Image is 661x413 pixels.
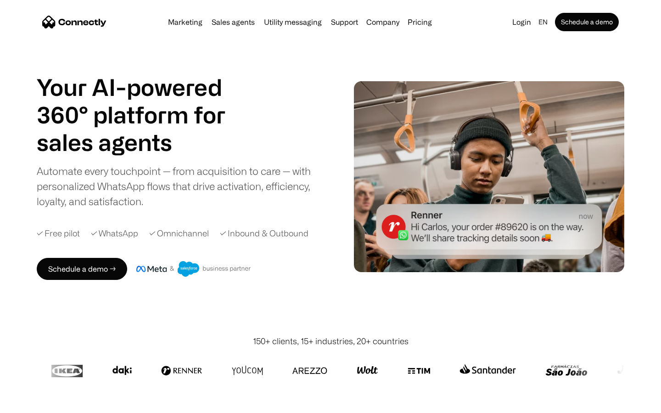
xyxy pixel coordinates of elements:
[220,227,308,240] div: ✓ Inbound & Outbound
[538,16,548,28] div: en
[149,227,209,240] div: ✓ Omnichannel
[208,18,258,26] a: Sales agents
[9,396,55,410] aside: Language selected: English
[260,18,325,26] a: Utility messaging
[164,18,206,26] a: Marketing
[37,227,80,240] div: ✓ Free pilot
[366,16,399,28] div: Company
[327,18,362,26] a: Support
[555,13,619,31] a: Schedule a demo
[253,335,409,347] div: 150+ clients, 15+ industries, 20+ countries
[509,16,535,28] a: Login
[136,261,251,277] img: Meta and Salesforce business partner badge.
[18,397,55,410] ul: Language list
[37,128,248,156] h1: sales agents
[91,227,138,240] div: ✓ WhatsApp
[37,258,127,280] a: Schedule a demo →
[37,73,248,128] h1: Your AI-powered 360° platform for
[404,18,436,26] a: Pricing
[37,163,326,209] div: Automate every touchpoint — from acquisition to care — with personalized WhatsApp flows that driv...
